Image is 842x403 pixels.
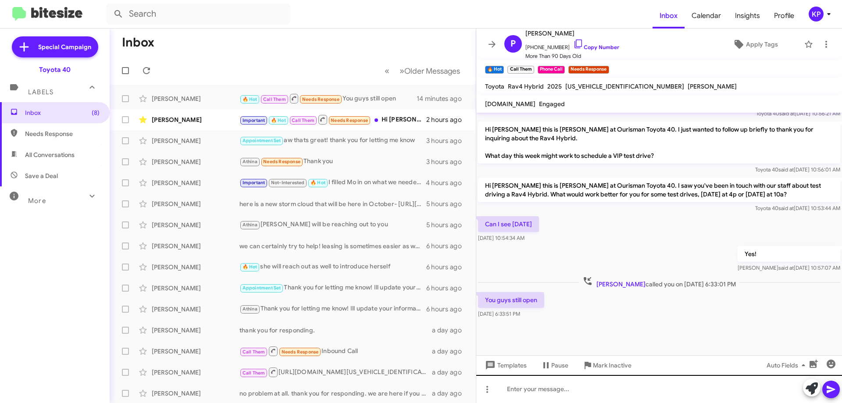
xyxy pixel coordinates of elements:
div: [PERSON_NAME] [152,368,239,377]
div: [PERSON_NAME] [152,389,239,398]
span: Needs Response [25,129,100,138]
div: You guys still open [239,93,417,104]
div: 3 hours ago [426,136,469,145]
span: 🔥 Hot [310,180,325,185]
span: Engaged [539,100,565,108]
span: More Than 90 Days Old [525,52,619,61]
span: Inbox [25,108,100,117]
nav: Page navigation example [380,62,465,80]
div: 6 hours ago [426,242,469,250]
button: Mark Inactive [575,357,639,373]
span: said at [778,264,794,271]
a: Special Campaign [12,36,98,57]
div: [PERSON_NAME] [152,347,239,356]
span: Needs Response [263,159,300,164]
button: Previous [379,62,395,80]
div: [PERSON_NAME] [152,326,239,335]
span: Not-Interested [271,180,305,185]
button: Pause [534,357,575,373]
span: [PERSON_NAME] [525,28,619,39]
span: said at [779,110,795,117]
div: [PERSON_NAME] [152,221,239,229]
span: Athina [243,222,257,228]
span: Toyota 40 [DATE] 10:56:21 AM [756,110,840,117]
small: 🔥 Hot [485,66,504,74]
span: said at [778,205,794,211]
a: Copy Number [573,44,619,50]
span: Athina [243,159,257,164]
input: Search [106,4,290,25]
small: Needs Response [568,66,609,74]
span: All Conversations [25,150,75,159]
div: aw thats great! thank you for letting me know [239,136,426,146]
div: a day ago [432,389,469,398]
div: 6 hours ago [426,263,469,271]
small: Phone Call [538,66,565,74]
div: 6 hours ago [426,284,469,292]
p: You guys still open [478,292,544,308]
small: Call Them [507,66,534,74]
div: I filled Mo in on what we needed to do for you- respond back to him when you can or let me know w... [239,178,426,188]
div: Thank you [239,157,426,167]
div: a day ago [432,368,469,377]
span: Toyota [485,82,504,90]
div: here is a new storm cloud that will be here in October- [URL][DOMAIN_NAME] [239,200,426,208]
p: Yes! [738,246,840,262]
span: « [385,65,389,76]
div: thank you for responding. [239,326,432,335]
div: [PERSON_NAME] will be reaching out to you [239,220,426,230]
span: 🔥 Hot [271,118,286,123]
div: 5 hours ago [426,221,469,229]
div: Inbound Call [239,346,432,357]
a: Inbox [653,3,685,29]
span: [US_VEHICLE_IDENTIFICATION_NUMBER] [565,82,684,90]
span: P [510,37,516,51]
span: Save a Deal [25,171,58,180]
span: [DOMAIN_NAME] [485,100,535,108]
button: Next [394,62,465,80]
a: Calendar [685,3,728,29]
span: [PERSON_NAME] [DATE] 10:57:07 AM [738,264,840,271]
div: [PERSON_NAME] [152,263,239,271]
span: Older Messages [404,66,460,76]
span: [DATE] 6:33:51 PM [478,310,520,317]
span: [DATE] 10:54:34 AM [478,235,524,241]
span: Toyota 40 [DATE] 10:56:01 AM [755,166,840,173]
span: (8) [92,108,100,117]
div: she will reach out as well to introduce herself [239,262,426,272]
span: said at [778,166,794,173]
span: Rav4 Hybrid [508,82,544,90]
span: Labels [28,88,54,96]
div: [PERSON_NAME] [152,136,239,145]
div: [PERSON_NAME] [152,94,239,103]
a: Profile [767,3,801,29]
span: Mark Inactive [593,357,631,373]
p: Hi [PERSON_NAME] this is [PERSON_NAME] at Ourisman Toyota 40. I just wanted to follow up briefly ... [478,121,840,164]
p: Can I see [DATE] [478,216,539,232]
div: Toyota 40 [39,65,71,74]
button: Templates [476,357,534,373]
span: 2025 [547,82,562,90]
span: Insights [728,3,767,29]
div: [PERSON_NAME] [152,200,239,208]
div: Hi [PERSON_NAME], it's [PERSON_NAME]. Can you check n see when my car will be available, camry xse [239,114,426,125]
span: 🔥 Hot [243,96,257,102]
span: Important [243,118,265,123]
span: [PERSON_NAME] [596,280,646,288]
span: called you on [DATE] 6:33:01 PM [579,276,739,289]
div: a day ago [432,347,469,356]
span: Toyota 40 [DATE] 10:53:44 AM [755,205,840,211]
span: 🔥 Hot [243,264,257,270]
div: [PERSON_NAME] [152,157,239,166]
div: 14 minutes ago [417,94,469,103]
div: we can certainly try to help! leasing is sometimes easier as well. [239,242,426,250]
span: Templates [483,357,527,373]
span: [PERSON_NAME] [688,82,737,90]
span: » [400,65,404,76]
div: 4 hours ago [426,178,469,187]
span: Special Campaign [38,43,91,51]
span: Pause [551,357,568,373]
